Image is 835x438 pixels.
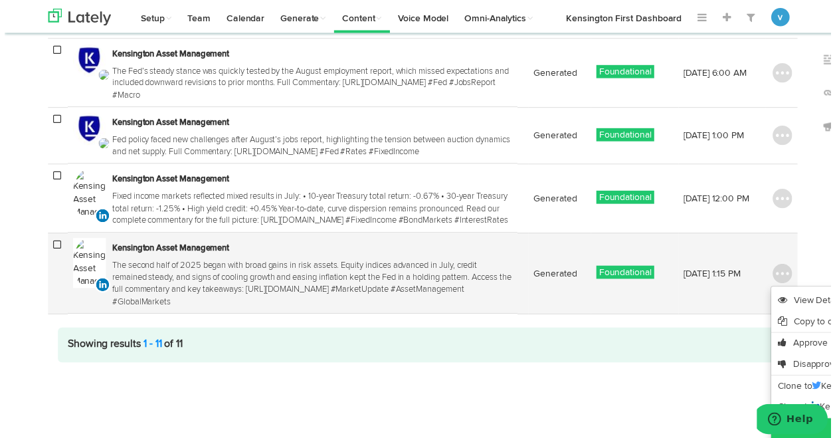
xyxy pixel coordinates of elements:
[529,39,593,109] td: Generated
[598,65,656,80] a: Foundational
[109,241,513,262] h3: Kensington Asset Management
[776,191,796,211] img: icon_menu_button.svg
[681,235,769,317] td: [DATE] 1:15 PM
[598,129,656,144] a: Foundational
[91,280,107,296] img: linkedin.svg
[69,241,102,291] img: Kensington Asset Management
[529,108,593,165] td: Generated
[69,45,102,78] img: Kensington Asset Management
[529,165,593,235] td: Generated
[681,165,769,235] td: [DATE] 12:00 PM
[109,66,513,103] p: The Fed’s steady stance was quickly tested by the August employment report, which missed expectat...
[109,171,513,192] h3: Kensington Asset Management
[69,114,102,147] img: Kensington Asset Management
[598,192,656,207] a: Foundational
[681,39,769,109] td: [DATE] 6:00 AM
[69,171,102,221] img: Kensington Asset Management
[94,69,107,82] img: twitter-x.svg
[776,267,796,286] img: icon_menu_button.svg
[529,235,593,317] td: Generated
[109,114,513,135] h3: Kensington Asset Management
[94,138,107,152] img: twitter-x.svg
[64,343,180,354] span: Showing results of 11
[598,268,656,282] a: Foundational
[109,135,513,160] p: Fed policy faced new challenges after August’s jobs report, highlighting the tension between auct...
[109,262,513,311] p: The second half of 2025 began with broad gains in risk assets. Equity indices advanced in July, c...
[44,9,108,26] img: logo_lately_bg_light.svg
[776,64,796,84] img: icon_menu_button.svg
[109,192,513,229] p: Fixed income markets reflected mixed results in July: • 10-year Treasury total return: -0.67% • 3...
[776,127,796,147] img: icon_menu_button.svg
[775,8,793,27] button: v
[681,108,769,165] td: [DATE] 1:00 PM
[91,210,107,226] img: linkedin.svg
[109,45,513,66] h3: Kensington Asset Management
[140,343,159,354] a: 1 - 11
